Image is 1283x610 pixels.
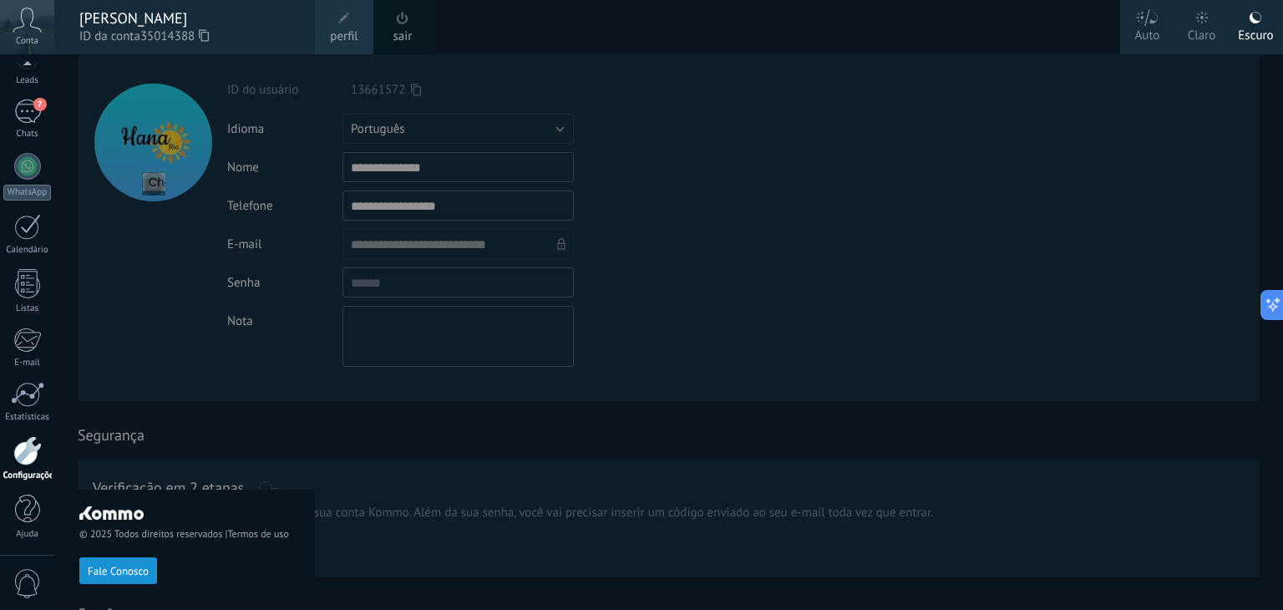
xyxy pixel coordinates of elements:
[227,528,288,541] a: Termos de uso
[1238,11,1273,54] div: Escuro
[3,129,52,140] div: Chats
[1188,11,1216,54] div: Claro
[33,98,47,111] span: 7
[140,28,209,46] span: 35014388
[1135,11,1160,54] div: Auto
[79,28,298,46] span: ID da conta
[3,245,52,256] div: Calendário
[3,529,52,540] div: Ajuda
[16,36,38,47] span: Conta
[330,28,358,46] span: perfil
[79,557,157,584] button: Fale Conosco
[88,566,149,577] span: Fale Conosco
[393,28,413,46] a: sair
[79,9,298,28] div: [PERSON_NAME]
[79,528,298,541] span: © 2025 Todos direitos reservados |
[3,470,52,481] div: Configurações
[79,564,157,577] a: Fale Conosco
[3,358,52,369] div: E-mail
[3,185,51,201] div: WhatsApp
[3,75,52,86] div: Leads
[3,303,52,314] div: Listas
[3,412,52,423] div: Estatísticas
